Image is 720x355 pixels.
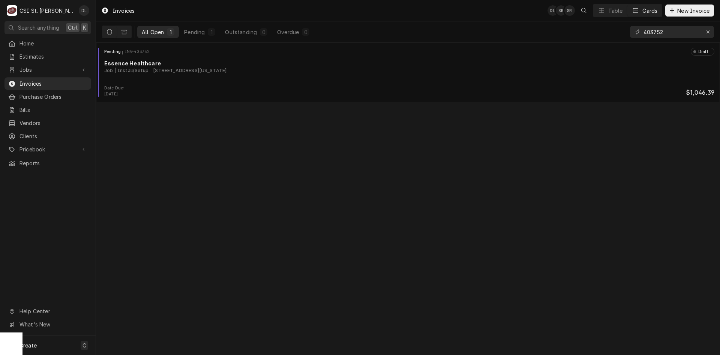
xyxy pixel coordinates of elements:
span: Help Center [19,307,87,315]
span: Search anything [18,24,59,32]
div: Overdue [277,28,299,36]
a: Vendors [4,117,91,129]
div: Card Header Primary Content [104,48,150,55]
div: David Lindsey's Avatar [547,5,558,16]
div: 0 [261,28,266,36]
div: CSI St. Louis's Avatar [7,5,17,16]
span: Clients [19,132,87,140]
a: Go to Help Center [4,305,91,317]
a: Estimates [4,50,91,63]
span: Pricebook [19,145,76,153]
div: Card Header [99,48,717,55]
div: Invoice Card: INV-403752 [96,43,720,102]
div: CSI St. [PERSON_NAME] [19,7,75,15]
a: Go to Jobs [4,63,91,76]
span: Estimates [19,53,87,60]
div: Outstanding [225,28,257,36]
div: 1 [209,28,214,36]
div: Cards [642,7,657,15]
span: Purchase Orders [19,93,87,101]
div: All Open [142,28,164,36]
div: 1 [168,28,173,36]
div: Object Extra Context Footer Label [104,85,124,91]
button: Erase input [702,26,714,38]
div: Stephani Roth's Avatar [556,5,566,16]
a: Invoices [4,77,91,90]
a: Purchase Orders [4,91,91,103]
span: What's New [19,320,87,328]
div: SR [556,5,566,16]
a: Reports [4,157,91,169]
span: Create [19,342,37,349]
span: K [83,24,86,32]
div: Card Body [99,59,717,74]
span: Home [19,39,87,47]
div: Object Subtext [104,67,714,74]
div: DL [79,5,89,16]
button: New Invoice [665,5,714,17]
div: SR [564,5,575,16]
div: Object Status [691,48,714,55]
div: Object ID [125,49,150,55]
div: Object Subtext Primary [104,67,148,74]
div: Object Extra Context Footer Value [104,91,124,97]
a: Go to What's New [4,318,91,331]
a: Go to Pricebook [4,143,91,156]
div: David Lindsey's Avatar [79,5,89,16]
span: Bills [19,106,87,114]
div: Pending [184,28,205,36]
a: Clients [4,130,91,142]
span: New Invoice [676,7,711,15]
div: Card Footer Extra Context [104,85,124,97]
a: Bills [4,104,91,116]
a: Home [4,37,91,50]
div: Stephani Roth's Avatar [564,5,575,16]
span: Ctrl [68,24,78,32]
div: Object Subtext Secondary [151,67,226,74]
div: Card Footer Primary Content [686,88,714,97]
div: Table [608,7,623,15]
span: [DATE] [104,92,118,97]
span: Jobs [19,66,76,74]
span: Invoices [19,80,87,88]
div: Card Footer [99,85,717,97]
button: Open search [578,5,590,17]
div: 0 [303,28,308,36]
span: C [82,341,86,349]
div: C [7,5,17,16]
button: Search anythingCtrlK [4,21,91,34]
div: Object Title [104,59,714,67]
input: Keyword search [643,26,700,38]
span: Reports [19,159,87,167]
span: Vendors [19,119,87,127]
div: Card Header Secondary Content [689,48,714,55]
div: Draft [696,49,708,55]
div: Object State [104,49,123,55]
div: DL [547,5,558,16]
